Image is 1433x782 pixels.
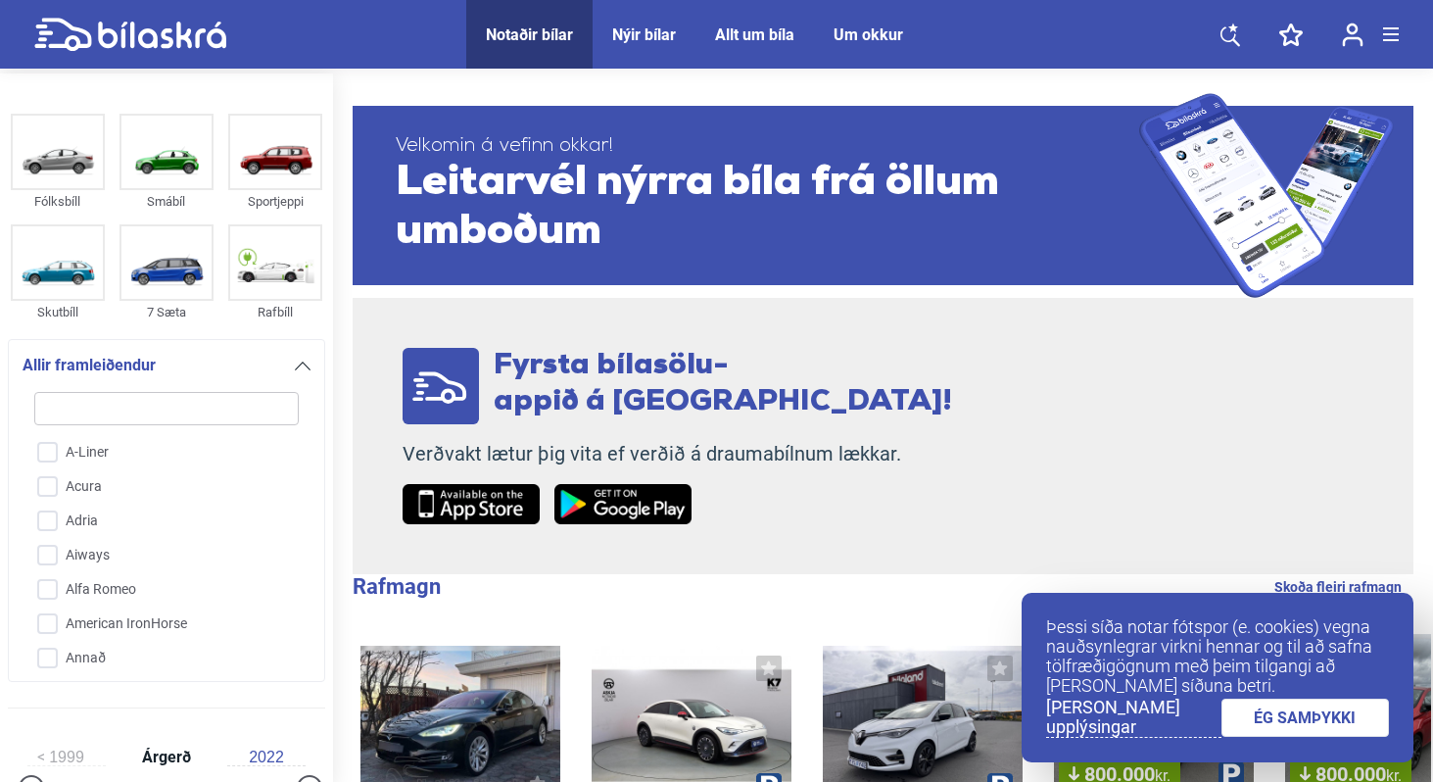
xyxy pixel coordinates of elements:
div: Rafbíll [228,301,322,323]
span: Allir framleiðendur [23,352,156,379]
div: Fólksbíll [11,190,105,213]
a: Nýir bílar [612,25,676,44]
div: Skutbíll [11,301,105,323]
p: Þessi síða notar fótspor (e. cookies) vegna nauðsynlegrar virkni hennar og til að safna tölfræðig... [1046,617,1389,696]
a: Velkomin á vefinn okkar!Leitarvél nýrra bíla frá öllum umboðum [353,93,1413,298]
span: Árgerð [137,750,196,765]
p: Verðvakt lætur þig vita ef verðið á draumabílnum lækkar. [403,442,952,466]
span: Fyrsta bílasölu- appið á [GEOGRAPHIC_DATA]! [494,351,952,417]
img: user-login.svg [1342,23,1363,47]
div: 7 Sæta [119,301,214,323]
div: Smábíl [119,190,214,213]
span: Leitarvél nýrra bíla frá öllum umboðum [396,159,1139,257]
a: [PERSON_NAME] upplýsingar [1046,698,1221,738]
b: Rafmagn [353,574,441,599]
a: Skoða fleiri rafmagn [1274,574,1402,600]
a: ÉG SAMÞYKKI [1221,699,1390,737]
div: Sportjeppi [228,190,322,213]
a: Um okkur [834,25,903,44]
a: Notaðir bílar [486,25,573,44]
a: Allt um bíla [715,25,794,44]
span: Velkomin á vefinn okkar! [396,134,1139,159]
